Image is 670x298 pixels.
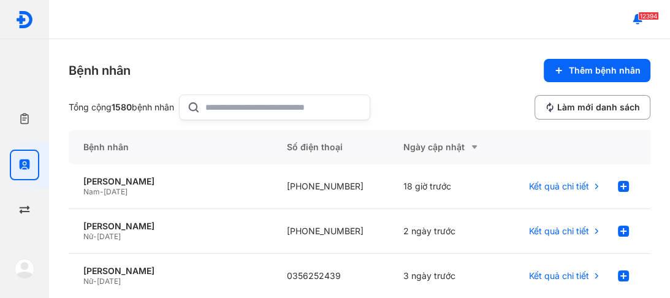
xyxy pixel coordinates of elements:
span: Kết quả chi tiết [529,226,589,237]
div: [PHONE_NUMBER] [272,209,389,254]
span: Kết quả chi tiết [529,181,589,192]
span: Nữ [83,277,93,286]
img: logo [15,259,34,278]
button: Làm mới danh sách [535,95,650,120]
span: [DATE] [104,187,128,196]
div: Bệnh nhân [69,62,131,79]
div: [PERSON_NAME] [83,176,257,187]
div: Ngày cập nhật [403,140,490,155]
span: Làm mới danh sách [557,102,640,113]
span: 1580 [112,102,132,112]
span: Nam [83,187,100,196]
div: Số điện thoại [272,130,389,164]
span: - [93,232,97,241]
span: 12394 [638,12,659,20]
div: 2 ngày trước [389,209,505,254]
div: [PHONE_NUMBER] [272,164,389,209]
img: logo [15,10,34,29]
div: Bệnh nhân [69,130,272,164]
span: - [100,187,104,196]
div: Tổng cộng bệnh nhân [69,102,174,113]
div: [PERSON_NAME] [83,221,257,232]
div: 18 giờ trước [389,164,505,209]
button: Thêm bệnh nhân [544,59,650,82]
span: Thêm bệnh nhân [569,65,641,76]
span: Kết quả chi tiết [529,270,589,281]
div: [PERSON_NAME] [83,266,257,277]
span: [DATE] [97,277,121,286]
span: [DATE] [97,232,121,241]
span: Nữ [83,232,93,241]
span: - [93,277,97,286]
